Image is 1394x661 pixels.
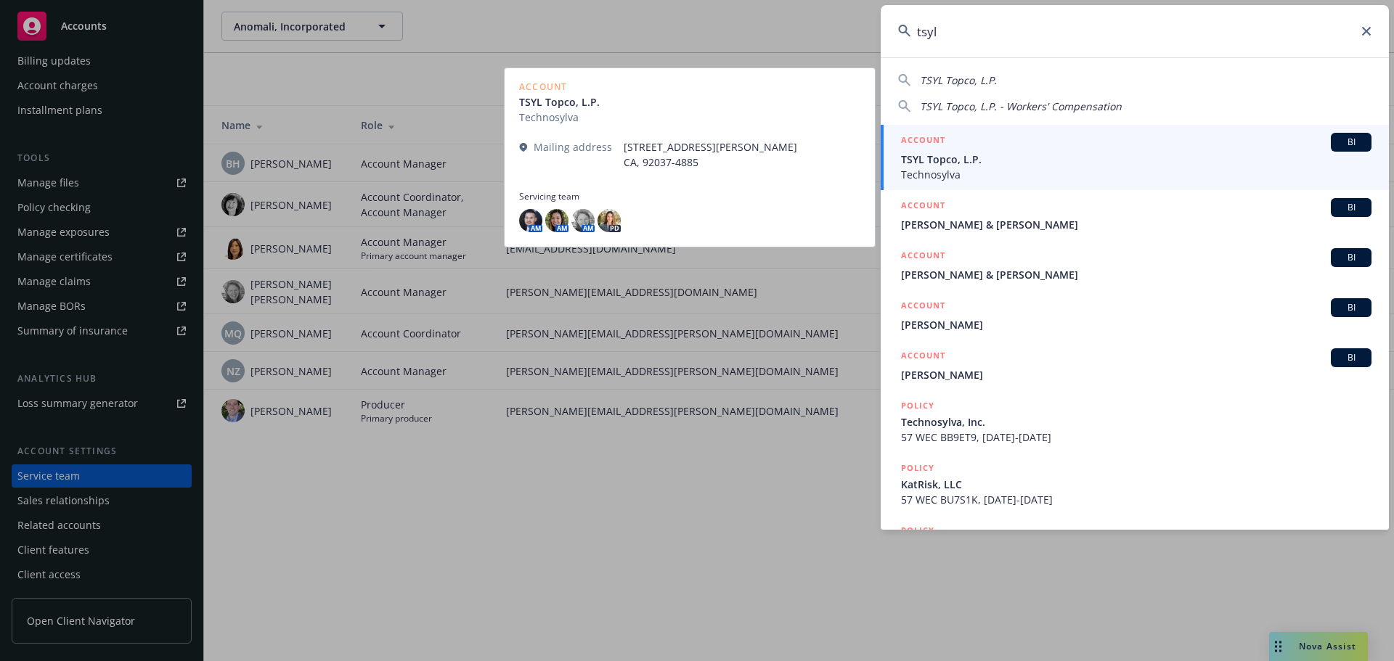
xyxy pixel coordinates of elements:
[881,125,1389,190] a: ACCOUNTBITSYL Topco, L.P.Technosylva
[901,430,1371,445] span: 57 WEC BB9ET9, [DATE]-[DATE]
[881,290,1389,340] a: ACCOUNTBI[PERSON_NAME]
[920,99,1122,113] span: TSYL Topco, L.P. - Workers' Compensation
[920,73,997,87] span: TSYL Topco, L.P.
[1337,136,1366,149] span: BI
[1337,351,1366,364] span: BI
[1337,301,1366,314] span: BI
[901,348,945,366] h5: ACCOUNT
[881,453,1389,515] a: POLICYKatRisk, LLC57 WEC BU7S1K, [DATE]-[DATE]
[1337,201,1366,214] span: BI
[881,190,1389,240] a: ACCOUNTBI[PERSON_NAME] & [PERSON_NAME]
[901,523,934,538] h5: POLICY
[901,267,1371,282] span: [PERSON_NAME] & [PERSON_NAME]
[901,248,945,266] h5: ACCOUNT
[881,390,1389,453] a: POLICYTechnosylva, Inc.57 WEC BB9ET9, [DATE]-[DATE]
[901,367,1371,382] span: [PERSON_NAME]
[901,167,1371,182] span: Technosylva
[901,317,1371,332] span: [PERSON_NAME]
[881,240,1389,290] a: ACCOUNTBI[PERSON_NAME] & [PERSON_NAME]
[901,133,945,150] h5: ACCOUNT
[1337,251,1366,264] span: BI
[901,398,934,413] h5: POLICY
[901,217,1371,232] span: [PERSON_NAME] & [PERSON_NAME]
[901,492,1371,507] span: 57 WEC BU7S1K, [DATE]-[DATE]
[901,461,934,475] h5: POLICY
[901,414,1371,430] span: Technosylva, Inc.
[881,340,1389,390] a: ACCOUNTBI[PERSON_NAME]
[901,152,1371,167] span: TSYL Topco, L.P.
[901,477,1371,492] span: KatRisk, LLC
[901,298,945,316] h5: ACCOUNT
[881,5,1389,57] input: Search...
[901,198,945,215] h5: ACCOUNT
[881,515,1389,578] a: POLICY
